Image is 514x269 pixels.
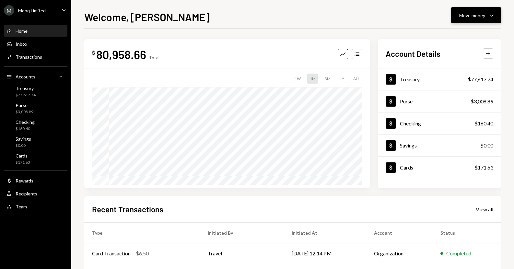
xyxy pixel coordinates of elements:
div: Checking [16,119,35,125]
a: Savings$0.00 [4,134,67,150]
div: 80,958.66 [96,47,146,62]
div: Inbox [16,41,27,47]
a: Checking$160.40 [4,117,67,133]
a: Rewards [4,175,67,186]
button: Move money [451,7,501,23]
div: $77,617.74 [468,76,493,83]
a: Transactions [4,51,67,63]
div: Completed [446,250,471,257]
a: Cards$171.63 [4,151,67,167]
div: $3,008.89 [16,109,33,115]
div: $0.00 [480,142,493,149]
h2: Recent Transactions [92,204,163,215]
div: Card Transaction [92,250,131,257]
a: View all [476,205,493,213]
div: 1W [292,74,303,84]
div: Cards [16,153,30,158]
div: $77,617.74 [16,92,36,98]
td: Organization [366,243,433,264]
div: Monq Limited [18,8,46,13]
div: Recipients [16,191,37,196]
th: Initiated By [200,222,284,243]
div: $6.50 [136,250,149,257]
div: 1Y [337,74,347,84]
h2: Account Details [386,48,440,59]
div: Savings [400,142,417,148]
div: Cards [400,164,413,170]
td: Travel [200,243,284,264]
a: Purse$3,008.89 [378,90,501,112]
div: Rewards [16,178,33,183]
th: Type [84,222,200,243]
a: Home [4,25,67,37]
div: ALL [351,74,362,84]
th: Status [433,222,501,243]
th: Initiated At [284,222,366,243]
div: $160.40 [474,120,493,127]
div: Accounts [16,74,35,79]
a: Savings$0.00 [378,134,501,156]
div: 3M [322,74,333,84]
div: Checking [400,120,421,126]
div: 1M [307,74,318,84]
div: Purse [16,102,33,108]
div: Total [149,55,159,60]
div: Team [16,204,27,209]
th: Account [366,222,433,243]
td: [DATE] 12:14 PM [284,243,366,264]
div: $3,008.89 [471,98,493,105]
a: Cards$171.63 [378,157,501,178]
a: Accounts [4,71,67,82]
div: $0.00 [16,143,31,148]
a: Team [4,201,67,212]
div: Treasury [400,76,420,82]
a: Treasury$77,617.74 [4,84,67,99]
a: Recipients [4,188,67,199]
div: $ [92,50,95,56]
a: Treasury$77,617.74 [378,68,501,90]
div: Savings [16,136,31,142]
div: $171.63 [16,160,30,165]
h1: Welcome, [PERSON_NAME] [84,10,210,23]
div: Transactions [16,54,42,60]
div: Move money [459,12,485,19]
div: Home [16,28,28,34]
div: $171.63 [474,164,493,171]
a: Purse$3,008.89 [4,100,67,116]
div: $160.40 [16,126,35,132]
div: M [4,5,14,16]
a: Inbox [4,38,67,50]
a: Checking$160.40 [378,112,501,134]
div: Treasury [16,86,36,91]
div: Purse [400,98,413,104]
